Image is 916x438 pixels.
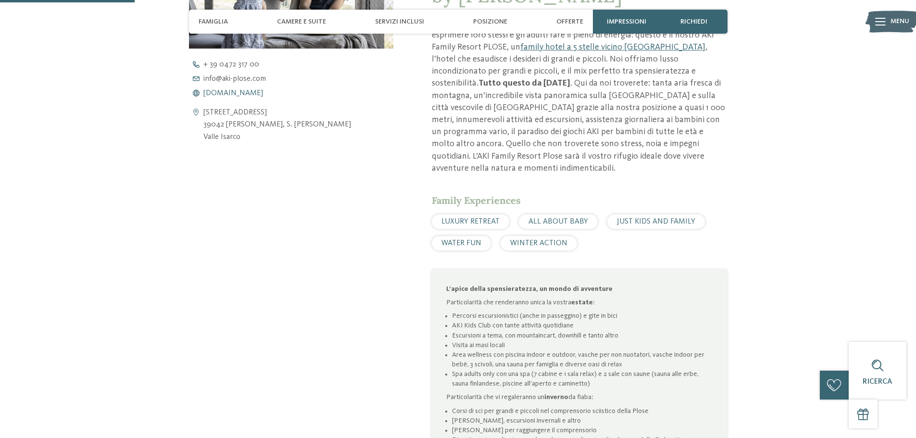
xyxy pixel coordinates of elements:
span: Famiglia [199,18,228,26]
a: info@aki-plose.com [189,75,410,83]
span: info@ aki-plose. com [203,75,266,83]
span: Servizi inclusi [375,18,424,26]
span: JUST KIDS AND FAMILY [617,218,695,225]
p: Particolarità che vi regaleranno un da fiaba: [446,392,713,402]
li: Area wellness con piscina indoor e outdoor, vasche per non nuotatori, vasche indoor per bebè, 3 s... [452,350,713,369]
span: Offerte [556,18,583,26]
span: richiedi [680,18,707,26]
p: Un rifugio per famiglie ai piedi della Plose, un luogo in cui i bambini possono esprimere loro st... [432,17,727,174]
span: + 39 0472 317 00 [203,61,259,68]
li: Corsi di sci per grandi e piccoli nel comprensorio sciistico della Plose [452,406,713,416]
li: Visita ai masi locali [452,340,713,350]
strong: Tutto questo da [DATE] [478,79,570,88]
p: Particolarità che renderanno unica la vostra : [446,298,713,307]
span: LUXURY RETREAT [441,218,500,225]
span: Impressioni [607,18,646,26]
strong: L’apice della spensieratezza, un mondo di avventure [446,286,613,292]
span: Posizione [473,18,507,26]
li: AKI Kids Club con tante attività quotidiane [452,321,713,330]
span: Ricerca [863,378,892,386]
span: WATER FUN [441,239,481,247]
li: [PERSON_NAME] per raggiungere il comprensorio [452,425,713,435]
span: [DOMAIN_NAME] [203,89,263,97]
strong: estate [571,299,593,306]
strong: inverno [544,394,568,400]
a: + 39 0472 317 00 [189,61,410,68]
a: family hotel a 5 stelle vicino [GEOGRAPHIC_DATA] [520,43,705,51]
li: Spa adults only con una spa (7 cabine e 1 sala relax) e 2 sale con saune (sauna alle erbe, sauna ... [452,369,713,388]
span: Camere e Suite [277,18,326,26]
a: [DOMAIN_NAME] [189,89,410,97]
address: [STREET_ADDRESS] 39042 [PERSON_NAME], S. [PERSON_NAME] Valle Isarco [203,107,351,144]
span: WINTER ACTION [510,239,567,247]
span: Family Experiences [432,194,521,206]
li: Percorsi escursionistici (anche in passeggino) e gite in bici [452,311,713,321]
li: [PERSON_NAME], escursioni invernali e altro [452,416,713,425]
li: Escursioni a tema, con mountaincart, downhill e tanto altro [452,331,713,340]
span: ALL ABOUT BABY [528,218,588,225]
